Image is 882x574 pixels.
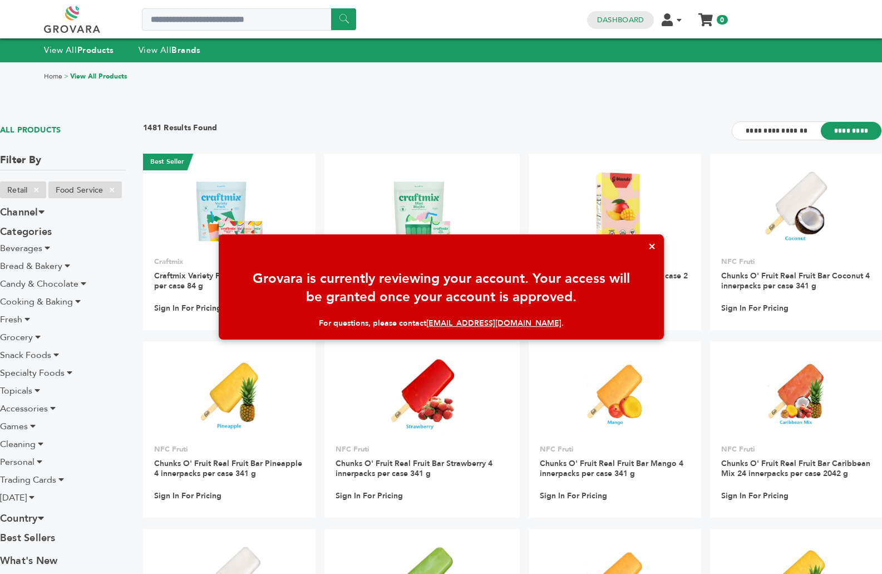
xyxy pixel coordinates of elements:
a: Sign In For Pricing [154,303,221,313]
a: Chunks O' Fruit Real Fruit Bar Caribbean Mix 24 innerpacks per case 2042 g [721,458,870,479]
a: View All Products [70,72,127,81]
a: Craftmix Variety Pack 12 Pack 12 units per case 84 g [154,271,295,291]
img: Craftmix Mint Mojito 12 Pack 12 units per case 84 g [382,169,462,250]
h3: 1481 Results Found [143,122,218,140]
a: Chunks O' Fruit Real Fruit Bar Pineapple 4 innerpacks per case 341 g [154,458,302,479]
li: Food Service [48,181,122,198]
input: Search a product or brand... [142,8,356,31]
p: NFC Fruti [540,444,690,454]
img: Chunks O' Fruit Real Fruit Bar Mango 4 innerpacks per case 341 g [587,357,643,437]
a: Sign In For Pricing [336,491,403,501]
img: G-Brands Mango Pops 6 units per case 2 kg [575,169,656,250]
button: × [640,234,664,258]
a: Dashboard [597,15,644,25]
a: My Cart [699,10,712,22]
a: View AllProducts [44,45,114,56]
p: NFC Fruti [336,444,509,454]
a: Sign In For Pricing [721,303,789,313]
a: Sign In For Pricing [154,491,221,501]
img: Chunks O' Fruit Real Fruit Bar Coconut 4 innerpacks per case 341 g [765,169,827,249]
span: > [64,72,68,81]
div: Grovara is currently reviewing your account. Your access will be granted once your account is app... [230,269,653,307]
p: Craftmix [154,257,304,267]
a: Sign In For Pricing [721,491,789,501]
a: [EMAIL_ADDRESS][DOMAIN_NAME] [426,318,561,328]
a: View AllBrands [139,45,201,56]
span: × [103,183,121,197]
strong: Brands [171,45,200,56]
p: NFC Fruti [721,257,871,267]
img: Chunks O' Fruit Real Fruit Bar Caribbean Mix 24 innerpacks per case 2042 g [768,357,824,437]
a: Chunks O' Fruit Real Fruit Bar Coconut 4 innerpacks per case 341 g [721,271,870,291]
a: Sign In For Pricing [540,491,607,501]
p: NFC Fruti [154,444,304,454]
a: Home [44,72,62,81]
a: Chunks O' Fruit Real Fruit Bar Mango 4 innerpacks per case 341 g [540,458,683,479]
span: 0 [717,15,727,24]
img: Chunks O' Fruit Real Fruit Bar Strawberry 4 innerpacks per case 341 g [390,357,455,437]
a: Chunks O' Fruit Real Fruit Bar Strawberry 4 innerpacks per case 341 g [336,458,492,479]
p: NFC Fruti [721,444,871,454]
span: × [27,183,46,197]
strong: Products [77,45,114,56]
img: Craftmix Variety Pack 12 Pack 12 units per case 84 g [189,169,270,250]
div: For questions, please contact . [230,318,653,329]
img: Chunks O' Fruit Real Fruit Bar Pineapple 4 innerpacks per case 341 g [200,357,259,437]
